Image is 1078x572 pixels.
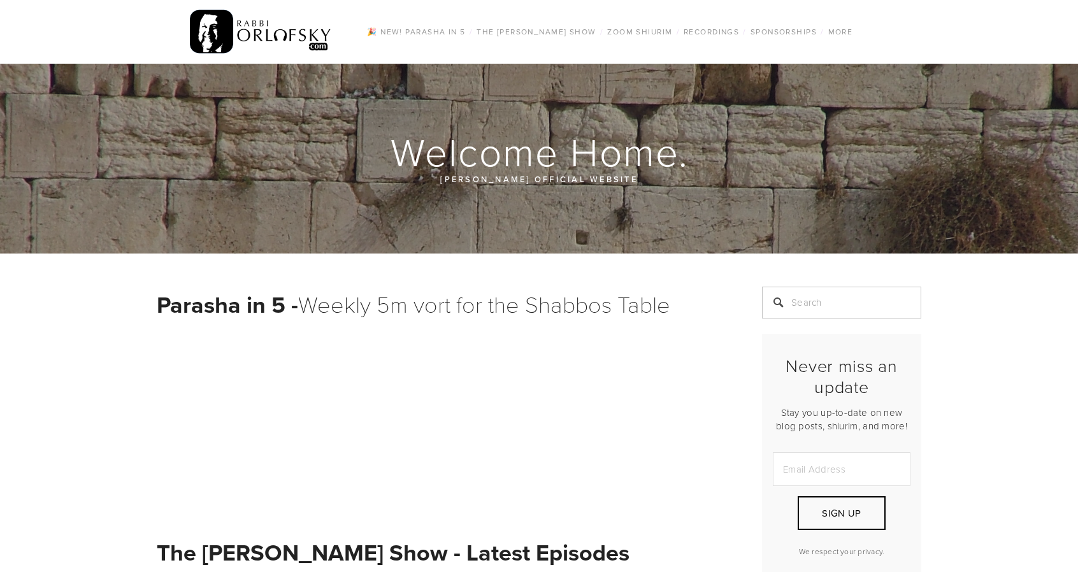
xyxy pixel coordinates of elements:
[157,288,298,321] strong: Parasha in 5 -
[798,496,886,530] button: Sign Up
[680,24,743,40] a: Recordings
[603,24,676,40] a: Zoom Shiurim
[157,287,730,322] h1: Weekly 5m vort for the Shabbos Table
[233,172,845,186] p: [PERSON_NAME] official website
[773,452,910,486] input: Email Address
[773,406,910,433] p: Stay you up-to-date on new blog posts, shiurim, and more!
[473,24,600,40] a: The [PERSON_NAME] Show
[762,287,921,318] input: Search
[747,24,821,40] a: Sponsorships
[824,24,857,40] a: More
[773,355,910,397] h2: Never miss an update
[821,26,824,37] span: /
[822,506,861,520] span: Sign Up
[773,546,910,557] p: We respect your privacy.
[363,24,469,40] a: 🎉 NEW! Parasha in 5
[743,26,746,37] span: /
[470,26,473,37] span: /
[677,26,680,37] span: /
[157,536,629,569] strong: The [PERSON_NAME] Show - Latest Episodes
[600,26,603,37] span: /
[190,7,332,57] img: RabbiOrlofsky.com
[157,131,923,172] h1: Welcome Home.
